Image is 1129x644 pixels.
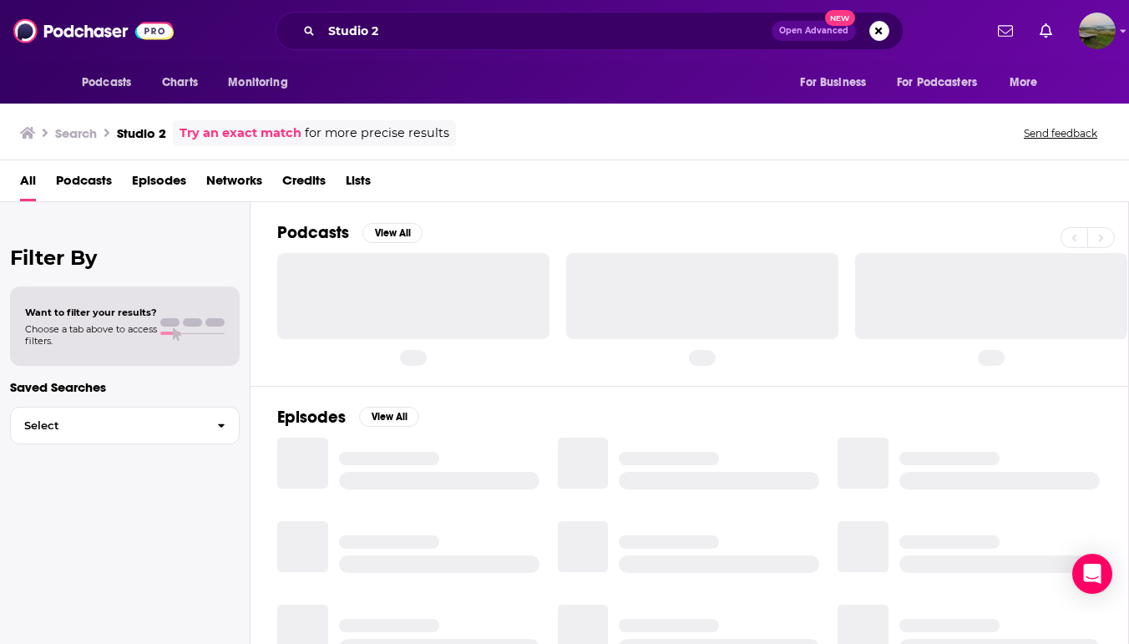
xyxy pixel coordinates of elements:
button: Show profile menu [1079,13,1116,49]
span: Logged in as hlrobbins [1079,13,1116,49]
img: Podchaser - Follow, Share and Rate Podcasts [13,15,174,47]
a: Try an exact match [180,124,301,143]
button: open menu [788,67,887,99]
input: Search podcasts, credits, & more... [321,18,772,44]
button: Select [10,407,240,444]
a: Credits [282,167,326,201]
a: Networks [206,167,262,201]
a: Charts [151,67,208,99]
span: More [1010,71,1038,94]
button: View All [359,407,419,427]
h2: Filter By [10,246,240,270]
button: Send feedback [1019,126,1102,140]
a: Episodes [132,167,186,201]
a: Lists [346,167,371,201]
a: PodcastsView All [277,222,423,243]
span: Select [11,420,204,431]
button: open menu [886,67,1001,99]
span: Open Advanced [779,27,848,35]
a: EpisodesView All [277,407,419,428]
h3: Search [55,125,97,141]
a: Show notifications dropdown [991,17,1020,45]
span: For Business [800,71,866,94]
span: Monitoring [228,71,287,94]
a: Show notifications dropdown [1033,17,1059,45]
button: open menu [216,67,309,99]
button: Open AdvancedNew [772,21,856,41]
span: Want to filter your results? [25,307,157,318]
div: Search podcasts, credits, & more... [276,12,904,50]
p: Saved Searches [10,379,240,395]
h2: Episodes [277,407,346,428]
span: Choose a tab above to access filters. [25,323,157,347]
h3: Studio 2 [117,125,166,141]
span: New [825,10,855,26]
button: View All [362,223,423,243]
span: Podcasts [82,71,131,94]
button: open menu [998,67,1059,99]
button: open menu [70,67,153,99]
div: Open Intercom Messenger [1072,554,1112,594]
h2: Podcasts [277,222,349,243]
a: All [20,167,36,201]
span: for more precise results [305,124,449,143]
span: For Podcasters [897,71,977,94]
span: Charts [162,71,198,94]
img: User Profile [1079,13,1116,49]
a: Podcasts [56,167,112,201]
